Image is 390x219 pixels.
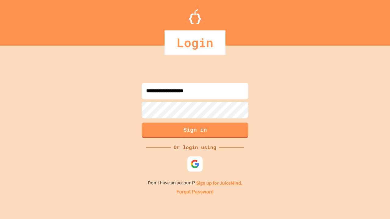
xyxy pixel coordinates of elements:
p: Don't have an account? [148,179,243,187]
img: google-icon.svg [190,159,200,169]
a: Forgot Password [176,188,214,196]
div: Or login using [171,144,219,151]
img: Logo.svg [189,9,201,24]
button: Sign in [142,123,248,138]
div: Login [165,30,225,55]
a: Sign up for JuiceMind. [196,180,243,186]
